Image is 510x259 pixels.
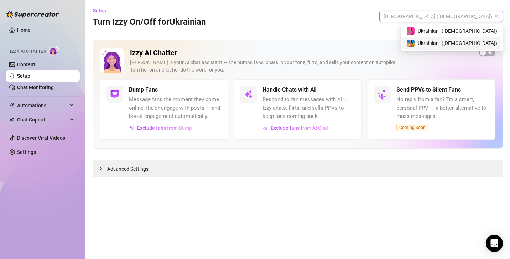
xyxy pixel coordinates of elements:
img: svg%3e [110,90,119,98]
span: Advanced Settings [107,165,149,173]
h2: Izzy AI Chatter [130,48,473,57]
a: Home [17,27,31,33]
a: Settings [17,149,36,155]
div: Open Intercom Messenger [486,235,503,252]
img: AI Chatter [49,45,60,56]
h5: Bump Fans [129,86,158,94]
span: Respond to fan messages with AI — Izzy chats, flirts, and sells PPVs to keep fans coming back. [262,95,355,121]
button: Exclude fans from Bump [129,122,192,134]
span: Exclude fans from AI Chat [271,125,329,131]
span: collapsed [99,166,103,171]
h5: Send PPVs to Silent Fans [396,86,461,94]
span: Izzy AI Chatter [10,48,46,55]
img: Izzy AI Chatter [100,48,124,73]
img: svg%3e [244,90,253,98]
button: Setup [93,5,112,16]
img: logo-BBDzfeDw.svg [6,11,59,18]
img: svg%3e [129,125,134,130]
div: [PERSON_NAME] is your AI chat assistant — she bumps fans, chats in your tone, flirts, and sells y... [130,59,473,74]
img: svg%3e [263,125,268,130]
div: collapsed [99,165,107,172]
img: silent-fans-ppv-o-N6Mmdf.svg [378,89,389,101]
img: Ukrainian [407,27,415,35]
span: Message fans the moment they come online, tip, or engage with posts — and boost engagement automa... [129,95,222,121]
span: ( [DEMOGRAPHIC_DATA] ) [442,27,497,35]
span: No reply from a fan? Try a smart, personal PPV — a better alternative to mass messages. [396,95,489,121]
span: Ukrainian [418,27,439,35]
img: Chat Copilot [9,117,14,122]
span: Exclude fans from Bump [137,125,192,131]
a: Setup [17,73,30,79]
span: Coming Soon [396,124,428,131]
a: Chat Monitoring [17,84,54,90]
a: Content [17,62,35,67]
span: Ukrainian [418,39,439,47]
a: Discover Viral Videos [17,135,65,141]
span: team [495,14,499,19]
button: Exclude fans from AI Chat [262,122,329,134]
img: Ukrainian [407,40,415,47]
span: Setup [93,8,106,14]
span: Ukrainian (ukrainianmodel) [384,11,499,22]
h3: Turn Izzy On/Off for Ukrainian [93,16,206,28]
span: ( [DEMOGRAPHIC_DATA] ) [442,39,497,47]
span: thunderbolt [9,103,15,108]
span: Automations [17,100,68,111]
span: Chat Copilot [17,114,68,125]
h5: Handle Chats with AI [262,86,316,94]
